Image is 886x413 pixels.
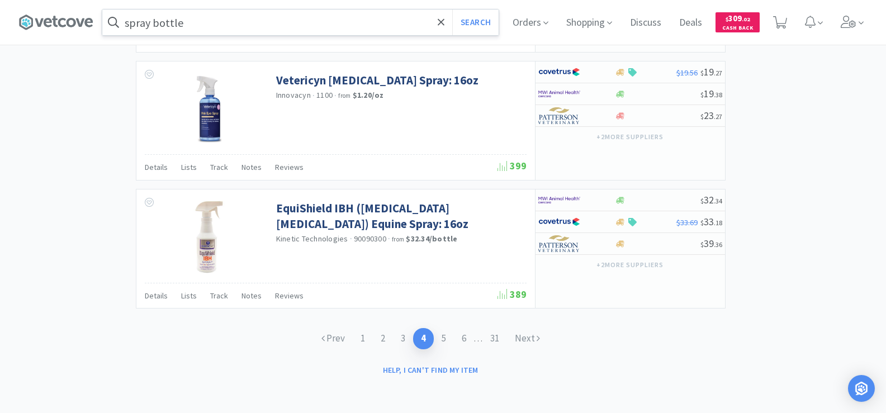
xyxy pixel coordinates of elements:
[700,215,722,228] span: 33
[376,360,485,379] button: Help, I can't find my item
[726,16,728,23] span: $
[538,235,580,252] img: f5e969b455434c6296c6d81ef179fa71_3.png
[353,328,373,349] a: 1
[714,197,722,205] span: . 34
[275,162,304,172] span: Reviews
[714,112,722,121] span: . 27
[848,375,875,402] div: Open Intercom Messenger
[700,91,704,99] span: $
[591,257,669,273] button: +2more suppliers
[350,234,352,244] span: ·
[312,91,315,101] span: ·
[676,217,698,227] span: $33.69
[316,90,333,100] span: 1100
[538,107,580,124] img: f5e969b455434c6296c6d81ef179fa71_3.png
[700,69,704,77] span: $
[714,219,722,227] span: . 18
[241,291,262,301] span: Notes
[406,234,457,244] strong: $32.34 / bottle
[275,291,304,301] span: Reviews
[195,73,224,145] img: 41250aff65704396ae79f5d3d99d0587_57038.png
[714,69,722,77] span: . 27
[314,328,353,349] a: Prev
[498,288,527,301] span: 389
[700,219,704,227] span: $
[145,162,168,172] span: Details
[276,90,311,100] a: Innovacyn
[675,18,707,28] a: Deals
[102,10,499,35] input: Search by item, sku, manufacturer, ingredient, size...
[276,201,524,231] a: EquiShield IBH ([MEDICAL_DATA] [MEDICAL_DATA]) Equine Spray: 16oz
[498,159,527,172] span: 399
[181,291,197,301] span: Lists
[700,112,704,121] span: $
[722,25,753,32] span: Cash Back
[700,109,722,122] span: 23
[388,234,390,244] span: ·
[700,197,704,205] span: $
[482,328,507,349] a: 31
[434,328,454,349] a: 5
[474,334,507,344] span: . . .
[145,291,168,301] span: Details
[353,90,384,100] strong: $1.20 / oz
[538,64,580,80] img: 77fca1acd8b6420a9015268ca798ef17_1.png
[334,91,337,101] span: ·
[276,234,348,244] a: Kinetic Technologies
[354,234,386,244] span: 90090300
[538,192,580,208] img: f6b2451649754179b5b4e0c70c3f7cb0_2.png
[452,10,499,35] button: Search
[276,73,478,88] a: Vetericyn [MEDICAL_DATA] Spray: 16oz
[241,162,262,172] span: Notes
[676,68,698,78] span: $19.56
[338,92,350,99] span: from
[210,162,228,172] span: Track
[716,7,760,37] a: $309.02Cash Back
[173,201,245,273] img: 05e34b13006c4d45b64dfb3a8f4f06ae_88123.jpeg
[742,16,750,23] span: . 02
[181,162,197,172] span: Lists
[393,328,413,349] a: 3
[454,328,474,349] a: 6
[591,129,669,145] button: +2more suppliers
[373,328,393,349] a: 2
[507,328,548,349] a: Next
[726,13,750,23] span: 309
[700,237,722,250] span: 39
[700,240,704,249] span: $
[210,291,228,301] span: Track
[714,91,722,99] span: . 38
[714,240,722,249] span: . 36
[700,193,722,206] span: 32
[700,87,722,100] span: 19
[700,65,722,78] span: 19
[538,86,580,102] img: f6b2451649754179b5b4e0c70c3f7cb0_2.png
[626,18,666,28] a: Discuss
[538,213,580,230] img: 77fca1acd8b6420a9015268ca798ef17_1.png
[392,235,404,243] span: from
[413,328,434,349] a: 4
